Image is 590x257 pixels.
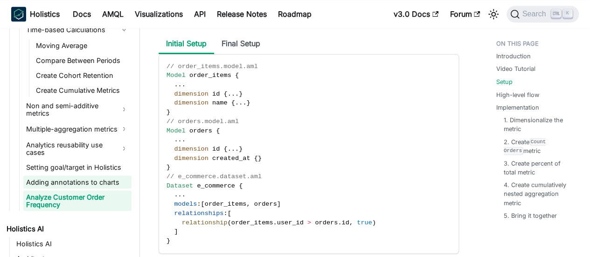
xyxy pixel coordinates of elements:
[33,39,132,52] a: Moving Average
[235,72,239,79] span: {
[167,237,170,244] span: }
[174,191,178,198] span: .
[212,90,220,97] span: id
[277,219,304,226] span: user_id
[504,115,571,133] a: 1. Dimensionalize the metric
[212,146,220,153] span: id
[205,201,247,208] span: order_items
[167,63,258,70] span: // order_items.model.aml
[23,160,132,174] a: Setting goal/target in Holistics
[223,90,227,97] span: {
[211,7,272,21] a: Release Notes
[235,90,239,97] span: .
[254,201,277,208] span: orders
[349,219,353,226] span: ,
[504,180,571,207] a: 4. Create cumulatively nested aggregation metric
[212,99,228,106] span: name
[223,146,227,153] span: {
[315,219,338,226] span: orders
[254,155,258,162] span: {
[228,146,231,153] span: .
[277,201,281,208] span: ]
[97,7,129,21] a: AMQL
[159,34,214,54] li: Initial Setup
[444,7,486,21] a: Forum
[239,90,243,97] span: }
[4,222,132,235] a: Holistics AI
[11,7,26,21] img: Holistics
[174,210,223,217] span: relationships
[341,219,349,226] span: id
[182,136,186,143] span: .
[504,137,571,155] a: 2. CreateCount Ordersmetric
[167,127,186,134] span: Model
[372,219,376,226] span: )
[239,99,243,106] span: .
[167,182,193,189] span: Dataset
[212,155,250,162] span: created_at
[167,164,170,171] span: }
[243,99,246,106] span: .
[228,210,231,217] span: [
[33,54,132,67] a: Compare Between Periods
[504,159,571,176] a: 3. Create percent of total metric
[231,219,273,226] span: order_items
[228,219,231,226] span: (
[307,219,311,226] span: >
[235,146,239,153] span: .
[189,127,212,134] span: orders
[23,22,132,37] a: Time-based Calculations
[174,136,178,143] span: .
[178,136,182,143] span: .
[486,7,501,21] button: Switch between dark and light mode (currently light mode)
[189,72,231,79] span: order_items
[178,191,182,198] span: .
[246,201,250,208] span: ,
[231,90,235,97] span: .
[246,99,250,106] span: }
[182,191,186,198] span: .
[14,237,132,250] a: Holistics AI
[239,182,243,189] span: {
[33,84,132,97] a: Create Cumulative Metrics
[231,146,235,153] span: .
[167,72,186,79] span: Model
[507,6,579,22] button: Search (Ctrl+K)
[67,7,97,21] a: Docs
[23,121,132,136] a: Multiple-aggregation metrics
[496,64,535,73] a: Video Tutorial
[129,7,188,21] a: Visualizations
[338,219,341,226] span: .
[258,155,262,162] span: }
[23,138,132,159] a: Analytics reusability use cases
[167,109,170,116] span: }
[174,146,208,153] span: dimension
[496,52,531,61] a: Introduction
[23,99,132,119] a: Non and semi-additive metrics
[182,219,228,226] span: relationship
[273,219,277,226] span: .
[174,99,208,106] span: dimension
[30,8,60,20] b: Holistics
[216,127,220,134] span: {
[228,90,231,97] span: .
[214,34,268,54] li: Final Setup
[235,99,239,106] span: .
[167,173,262,180] span: // e_commerce.dataset.aml
[520,10,552,18] span: Search
[197,201,201,208] span: :
[23,175,132,188] a: Adding annotations to charts
[174,81,178,88] span: .
[167,118,239,125] span: // orders.model.aml
[23,190,132,211] a: Analyze Customer Order Frequency
[223,210,227,217] span: :
[33,69,132,82] a: Create Cohort Retention
[272,7,317,21] a: Roadmap
[182,81,186,88] span: .
[11,7,60,21] a: HolisticsHolistics
[174,201,197,208] span: models
[504,138,546,154] code: Count Orders
[496,90,539,99] a: High-level flow
[357,219,372,226] span: true
[188,7,211,21] a: API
